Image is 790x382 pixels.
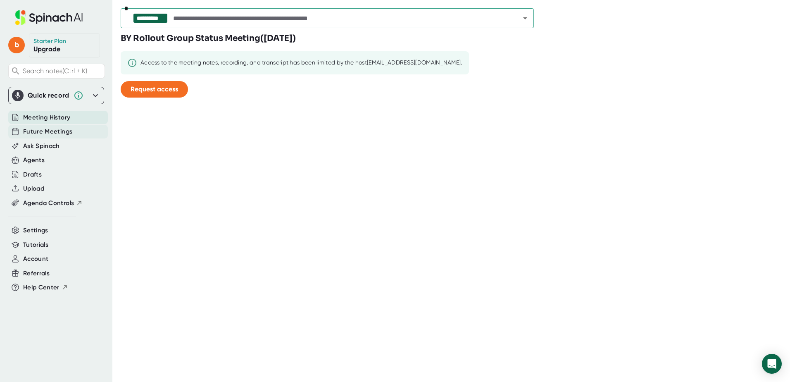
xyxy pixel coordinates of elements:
[23,198,83,208] button: Agenda Controls
[12,87,100,104] div: Quick record
[23,254,48,264] button: Account
[762,354,782,374] div: Open Intercom Messenger
[23,67,87,75] span: Search notes (Ctrl + K)
[23,269,50,278] button: Referrals
[23,283,68,292] button: Help Center
[28,91,69,100] div: Quick record
[23,141,60,151] button: Ask Spinach
[519,12,531,24] button: Open
[23,240,48,250] button: Tutorials
[23,127,72,136] button: Future Meetings
[23,226,48,235] button: Settings
[121,81,188,98] button: Request access
[131,85,178,93] span: Request access
[23,170,42,179] button: Drafts
[23,283,59,292] span: Help Center
[8,37,25,53] span: b
[33,45,60,53] a: Upgrade
[23,184,44,193] button: Upload
[121,32,296,45] h3: BY Rollout Group Status Meeting ( [DATE] )
[140,59,462,67] div: Access to the meeting notes, recording, and transcript has been limited by the host [EMAIL_ADDRES...
[23,155,45,165] button: Agents
[23,198,74,208] span: Agenda Controls
[23,113,70,122] button: Meeting History
[33,38,67,45] div: Starter Plan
